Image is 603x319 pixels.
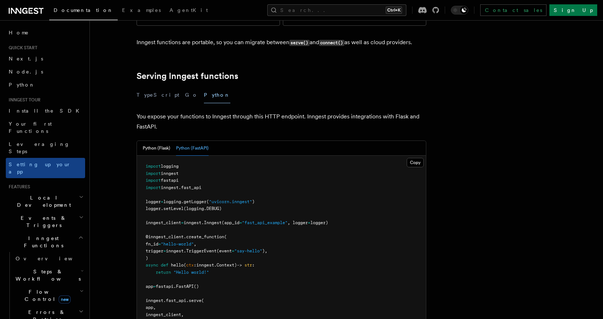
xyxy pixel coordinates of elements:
[49,2,118,20] a: Documentation
[186,298,189,303] span: .
[146,305,156,310] span: app,
[6,78,85,91] a: Python
[146,220,181,225] span: inngest_client
[9,121,52,134] span: Your first Functions
[165,2,212,20] a: AgentKit
[161,206,163,211] span: .
[13,252,85,265] a: Overview
[171,263,184,268] span: hello
[194,284,199,289] span: ()
[59,295,71,303] span: new
[161,178,179,183] span: fastapi
[184,220,201,225] span: inngest
[6,117,85,138] a: Your first Functions
[319,40,344,46] code: connect()
[146,171,161,176] span: import
[222,220,239,225] span: (app_id
[146,248,163,253] span: trigger
[6,65,85,78] a: Node.js
[184,199,206,204] span: getLogger
[13,288,80,303] span: Flow Control
[163,206,184,211] span: setLevel
[407,158,424,167] button: Copy
[184,234,186,239] span: .
[308,220,310,225] span: =
[6,138,85,158] a: Leveraging Steps
[6,45,37,51] span: Quick start
[186,234,224,239] span: create_function
[234,248,262,253] span: "say-hello"
[181,220,184,225] span: =
[156,284,173,289] span: fastapi
[176,284,194,289] span: FastAPI
[6,158,85,178] a: Setting up your app
[242,220,288,225] span: "fast_api_example"
[6,232,85,252] button: Inngest Functions
[173,284,176,289] span: .
[185,87,198,103] button: Go
[451,6,468,14] button: Toggle dark mode
[252,199,255,204] span: )
[137,37,426,48] p: Inngest functions are portable, so you can migrate between and as well as cloud providers.
[244,263,252,268] span: str
[6,235,78,249] span: Inngest Functions
[161,164,179,169] span: logging
[9,29,29,36] span: Home
[201,298,204,303] span: (
[9,141,70,154] span: Leveraging Steps
[146,263,158,268] span: async
[13,268,81,282] span: Steps & Workflows
[480,4,547,16] a: Contact sales
[239,220,242,225] span: =
[161,242,194,247] span: "hello-world"
[310,220,328,225] span: logger)
[181,199,184,204] span: .
[252,263,255,268] span: :
[146,185,161,190] span: import
[289,40,310,46] code: serve()
[143,141,170,156] button: Python (Flask)
[137,71,238,81] a: Serving Inngest functions
[118,2,165,20] a: Examples
[137,87,179,103] button: TypeScript
[201,220,204,225] span: .
[194,263,196,268] span: :
[184,206,222,211] span: (logging.DEBUG)
[186,263,194,268] span: ctx
[6,191,85,211] button: Local Development
[288,220,308,225] span: , logger
[137,112,426,132] p: You expose your functions to Inngest through this HTTP endpoint. Inngest provides integrations wi...
[161,185,179,190] span: inngest
[146,199,161,204] span: logger
[6,97,41,103] span: Inngest tour
[146,256,148,261] span: )
[237,263,242,268] span: ->
[156,270,171,275] span: return
[9,161,71,175] span: Setting up your app
[179,185,181,190] span: .
[6,211,85,232] button: Events & Triggers
[196,263,214,268] span: inngest
[549,4,597,16] a: Sign Up
[161,171,179,176] span: inngest
[181,185,201,190] span: fast_api
[163,248,166,253] span: =
[146,206,161,211] span: logger
[166,248,186,253] span: inngest.
[54,7,113,13] span: Documentation
[217,263,237,268] span: Context)
[6,104,85,117] a: Install the SDK
[166,298,186,303] span: fast_api
[267,4,406,16] button: Search...Ctrl+K
[6,52,85,65] a: Next.js
[204,220,222,225] span: Inngest
[122,7,161,13] span: Examples
[163,298,166,303] span: .
[217,248,232,253] span: (event
[146,298,163,303] span: inngest
[158,242,161,247] span: =
[189,298,201,303] span: serve
[214,263,217,268] span: .
[176,141,209,156] button: Python (FastAPI)
[13,285,85,306] button: Flow Controlnew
